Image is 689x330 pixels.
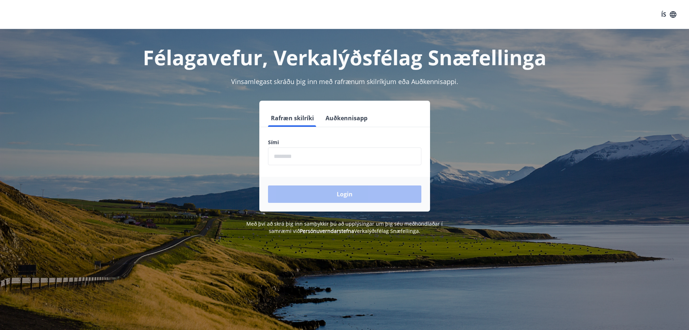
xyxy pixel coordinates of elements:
span: Með því að skrá þig inn samþykkir þú að upplýsingar um þig séu meðhöndlaðar í samræmi við Verkalý... [246,220,443,234]
h1: Félagavefur, Verkalýðsfélag Snæfellinga [93,43,596,71]
label: Sími [268,139,421,146]
button: ÍS [657,8,680,21]
button: Rafræn skilríki [268,109,317,127]
a: Persónuverndarstefna [300,227,354,234]
button: Auðkennisapp [323,109,370,127]
span: Vinsamlegast skráðu þig inn með rafrænum skilríkjum eða Auðkennisappi. [231,77,458,86]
